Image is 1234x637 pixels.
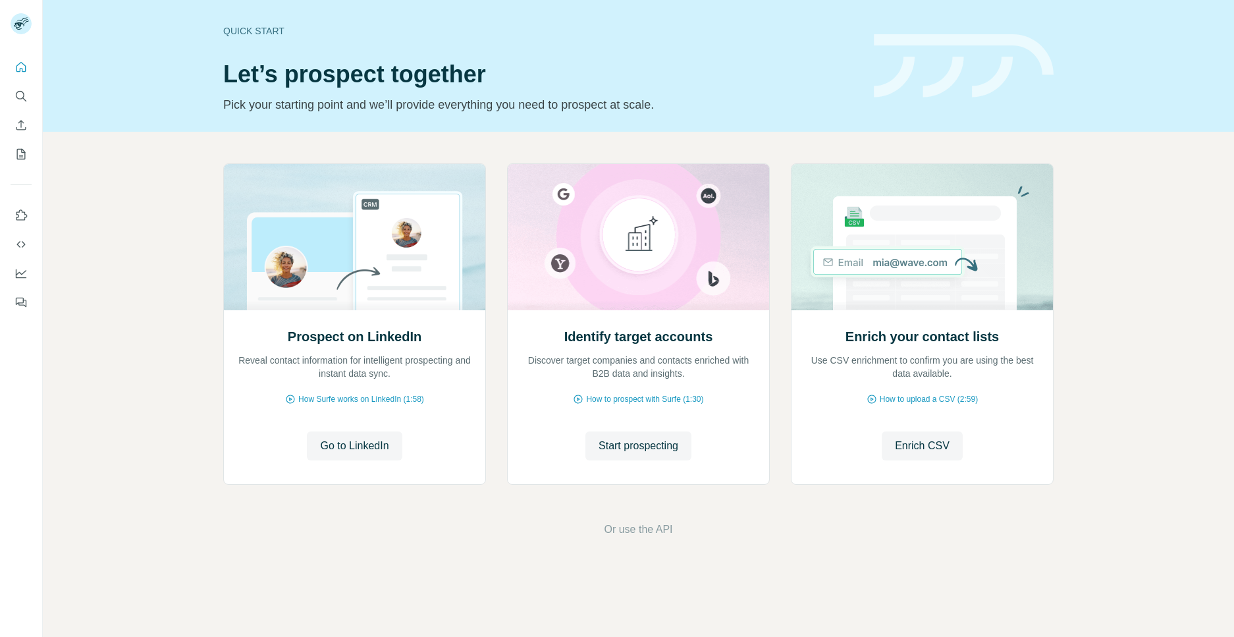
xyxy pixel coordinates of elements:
[521,354,756,380] p: Discover target companies and contacts enriched with B2B data and insights.
[11,233,32,256] button: Use Surfe API
[11,142,32,166] button: My lists
[11,291,32,314] button: Feedback
[11,204,32,227] button: Use Surfe on LinkedIn
[288,327,421,346] h2: Prospect on LinkedIn
[11,55,32,79] button: Quick start
[599,438,678,454] span: Start prospecting
[223,61,858,88] h1: Let’s prospect together
[320,438,389,454] span: Go to LinkedIn
[298,393,424,405] span: How Surfe works on LinkedIn (1:58)
[791,164,1054,310] img: Enrich your contact lists
[805,354,1040,380] p: Use CSV enrichment to confirm you are using the best data available.
[223,96,858,114] p: Pick your starting point and we’ll provide everything you need to prospect at scale.
[882,431,963,460] button: Enrich CSV
[874,34,1054,98] img: banner
[307,431,402,460] button: Go to LinkedIn
[895,438,950,454] span: Enrich CSV
[586,393,703,405] span: How to prospect with Surfe (1:30)
[507,164,770,310] img: Identify target accounts
[223,164,486,310] img: Prospect on LinkedIn
[11,262,32,285] button: Dashboard
[585,431,691,460] button: Start prospecting
[11,84,32,108] button: Search
[564,327,713,346] h2: Identify target accounts
[237,354,472,380] p: Reveal contact information for intelligent prospecting and instant data sync.
[11,113,32,137] button: Enrich CSV
[880,393,978,405] span: How to upload a CSV (2:59)
[604,522,672,538] button: Or use the API
[845,327,999,346] h2: Enrich your contact lists
[223,24,858,38] div: Quick start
